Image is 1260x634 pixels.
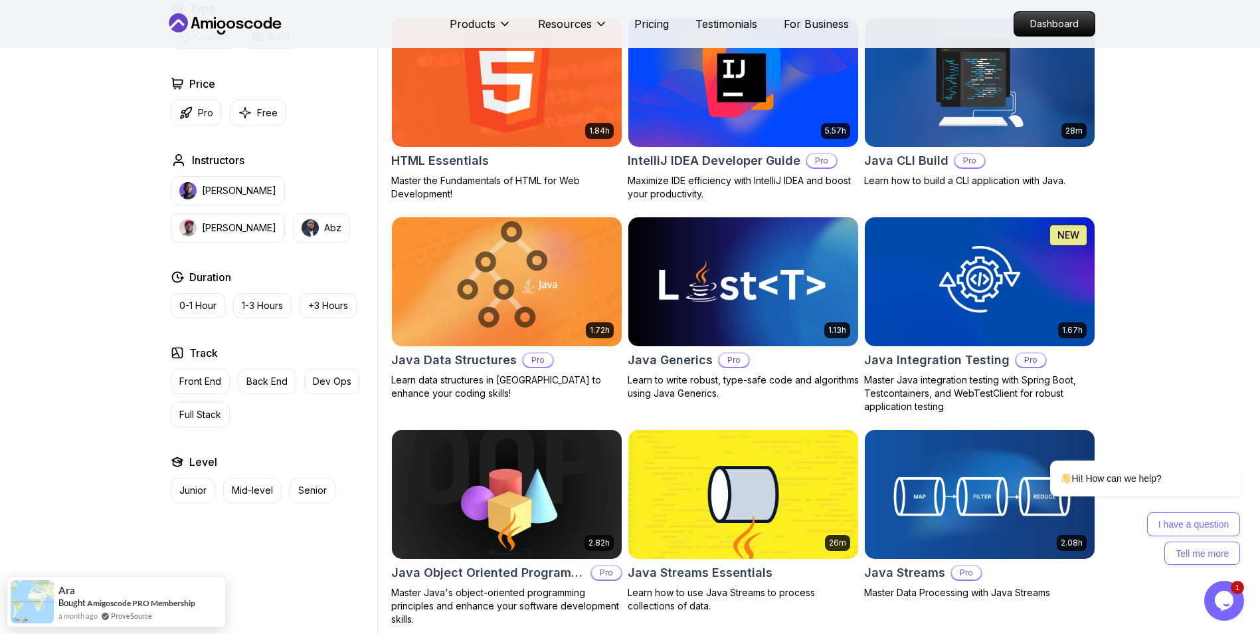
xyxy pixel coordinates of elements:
p: Master the Fundamentals of HTML for Web Development! [391,174,622,201]
p: 28m [1065,126,1083,136]
button: instructor imgAbz [293,213,350,243]
a: Testimonials [695,16,757,32]
iframe: chat widget [1008,340,1247,574]
p: Maximize IDE efficiency with IntelliJ IDEA and boost your productivity. [628,174,859,201]
img: Java Streams card [865,430,1095,559]
p: Learn how to use Java Streams to process collections of data. [628,586,859,613]
a: For Business [784,16,849,32]
p: 1.67h [1062,325,1083,336]
a: Java Data Structures card1.72hJava Data StructuresProLearn data structures in [GEOGRAPHIC_DATA] t... [391,217,622,400]
p: Junior [179,484,207,497]
span: a month ago [58,610,98,621]
img: instructor img [302,219,319,237]
a: IntelliJ IDEA Developer Guide card5.57hIntelliJ IDEA Developer GuideProMaximize IDE efficiency wi... [628,18,859,201]
h2: Java Streams [864,564,945,582]
img: instructor img [179,219,197,237]
p: Dev Ops [313,375,351,388]
button: Products [450,16,511,43]
a: Java Streams Essentials card26mJava Streams EssentialsLearn how to use Java Streams to process co... [628,429,859,613]
p: Front End [179,375,221,388]
p: 5.57h [825,126,846,136]
button: Free [230,100,286,126]
p: Learn how to build a CLI application with Java. [864,174,1095,187]
button: instructor img[PERSON_NAME] [171,176,285,205]
p: Pro [952,566,981,580]
p: [PERSON_NAME] [202,184,276,197]
h2: Java Object Oriented Programming [391,564,585,582]
button: Full Stack [171,402,230,427]
a: Dashboard [1014,11,1095,37]
img: Java Object Oriented Programming card [392,430,622,559]
p: Full Stack [179,408,221,421]
button: Dev Ops [304,369,360,394]
span: Ara [58,585,75,596]
p: Senior [298,484,327,497]
button: Pro [171,100,222,126]
a: Java Object Oriented Programming card2.82hJava Object Oriented ProgrammingProMaster Java's object... [391,429,622,626]
p: Pro [719,354,749,367]
h2: IntelliJ IDEA Developer Guide [628,152,800,170]
h2: Level [189,454,217,470]
p: 1.72h [590,325,610,336]
button: 0-1 Hour [171,293,225,318]
a: HTML Essentials card1.84hHTML EssentialsMaster the Fundamentals of HTML for Web Development! [391,18,622,201]
p: 2.82h [588,538,610,548]
img: IntelliJ IDEA Developer Guide card [628,19,858,148]
a: Amigoscode PRO Membership [87,598,195,608]
img: Java Streams Essentials card [628,430,858,559]
button: 1-3 Hours [233,293,292,318]
p: Learn data structures in [GEOGRAPHIC_DATA] to enhance your coding skills! [391,373,622,400]
iframe: chat widget [1204,581,1247,621]
p: Resources [538,16,592,32]
h2: Java Streams Essentials [628,564,772,582]
p: Pro [955,154,984,167]
button: Mid-level [223,478,282,503]
img: provesource social proof notification image [11,580,54,623]
p: 26m [829,538,846,548]
p: Abz [324,221,341,235]
p: Master Java's object-oriented programming principles and enhance your software development skills. [391,586,622,626]
p: 1.13h [828,325,846,336]
button: instructor img[PERSON_NAME] [171,213,285,243]
p: 1-3 Hours [242,299,283,312]
button: Junior [171,478,215,503]
p: Products [450,16,495,32]
a: Pricing [634,16,669,32]
span: Bought [58,597,86,608]
p: Learn to write robust, type-safe code and algorithms using Java Generics. [628,373,859,400]
button: +3 Hours [300,293,357,318]
p: Pro [198,106,213,120]
p: Back End [246,375,288,388]
button: Back End [238,369,296,394]
a: Java Streams card2.08hJava StreamsProMaster Data Processing with Java Streams [864,429,1095,599]
p: Dashboard [1014,12,1095,36]
h2: Java Integration Testing [864,351,1010,370]
h2: HTML Essentials [391,152,489,170]
button: Resources [538,16,608,43]
h2: Java Data Structures [391,351,517,370]
h2: Track [189,345,218,361]
a: Java Integration Testing card1.67hNEWJava Integration TestingProMaster Java integration testing w... [864,217,1095,413]
p: 0-1 Hour [179,299,217,312]
p: NEW [1057,229,1079,242]
p: Master Data Processing with Java Streams [864,586,1095,599]
p: Mid-level [232,484,273,497]
h2: Instructors [192,152,244,168]
p: Pro [592,566,621,580]
p: +3 Hours [308,299,348,312]
img: Java Integration Testing card [865,217,1095,346]
h2: Java CLI Build [864,152,948,170]
a: Java Generics card1.13hJava GenericsProLearn to write robust, type-safe code and algorithms using... [628,217,859,400]
img: HTML Essentials card [392,19,622,148]
p: [PERSON_NAME] [202,221,276,235]
p: Pro [523,354,553,367]
img: Java CLI Build card [865,19,1095,148]
button: Front End [171,369,230,394]
a: ProveSource [111,610,152,621]
button: Senior [290,478,335,503]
